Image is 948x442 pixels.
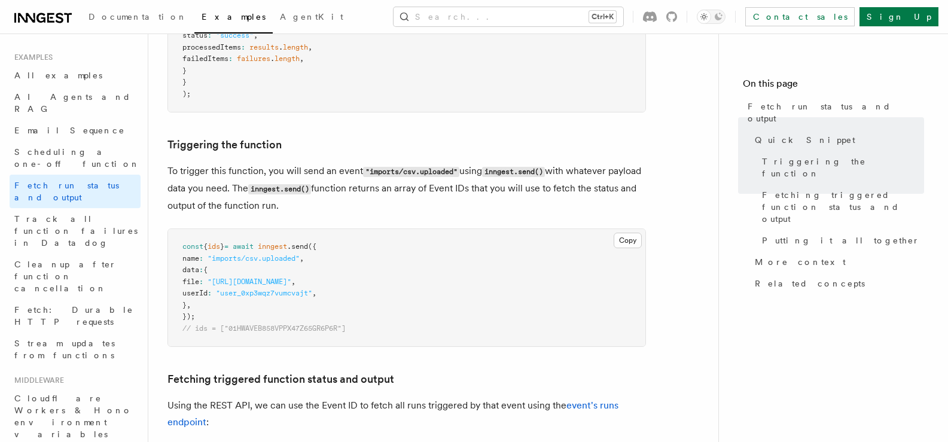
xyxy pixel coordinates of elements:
[14,92,131,114] span: AI Agents and RAG
[762,234,920,246] span: Putting it all together
[614,233,642,248] button: Copy
[300,254,304,263] span: ,
[270,54,275,63] span: .
[182,289,208,297] span: userId
[14,71,102,80] span: All examples
[755,134,855,146] span: Quick Snippet
[287,242,308,251] span: .send
[279,43,283,51] span: .
[10,333,141,366] a: Stream updates from functions
[208,31,212,39] span: :
[745,7,855,26] a: Contact sales
[182,254,199,263] span: name
[10,208,141,254] a: Track all function failures in Datadog
[89,12,187,22] span: Documentation
[273,4,350,32] a: AgentKit
[363,167,459,177] code: "imports/csv.uploaded"
[208,278,291,286] span: "[URL][DOMAIN_NAME]"
[743,77,924,96] h4: On this page
[199,254,203,263] span: :
[10,141,141,175] a: Scheduling a one-off function
[755,278,865,289] span: Related concepts
[859,7,938,26] a: Sign Up
[291,278,295,286] span: ,
[14,305,133,327] span: Fetch: Durable HTTP requests
[233,242,254,251] span: await
[167,136,282,153] a: Triggering the function
[182,324,346,333] span: // ids = ["01HWAVEB858VPPX47Z65GR6P6R"]
[241,43,245,51] span: :
[394,7,623,26] button: Search...Ctrl+K
[743,96,924,129] a: Fetch run status and output
[697,10,726,24] button: Toggle dark mode
[10,120,141,141] a: Email Sequence
[300,54,304,63] span: ,
[249,43,279,51] span: results
[10,254,141,299] a: Cleanup after function cancellation
[308,242,316,251] span: ({
[10,376,64,385] span: Middleware
[312,289,316,297] span: ,
[182,278,199,286] span: file
[750,251,924,273] a: More context
[228,54,233,63] span: :
[202,12,266,22] span: Examples
[167,163,646,214] p: To trigger this function, you will send an event using with whatever payload data you need. The f...
[167,397,646,431] p: Using the REST API, we can use the Event ID to fetch all runs triggered by that event using the :
[199,266,203,274] span: :
[755,256,846,268] span: More context
[589,11,616,23] kbd: Ctrl+K
[187,301,191,309] span: ,
[482,167,545,177] code: inngest.send()
[182,78,187,86] span: }
[199,278,203,286] span: :
[182,301,187,309] span: }
[10,175,141,208] a: Fetch run status and output
[757,151,924,184] a: Triggering the function
[283,43,308,51] span: length
[254,31,258,39] span: ,
[182,266,199,274] span: data
[182,54,228,63] span: failedItems
[14,126,125,135] span: Email Sequence
[182,43,241,51] span: processedItems
[208,254,300,263] span: "imports/csv.uploaded"
[182,90,191,98] span: );
[194,4,273,33] a: Examples
[757,230,924,251] a: Putting it all together
[748,100,924,124] span: Fetch run status and output
[14,181,119,202] span: Fetch run status and output
[208,289,212,297] span: :
[237,54,270,63] span: failures
[167,371,394,388] a: Fetching triggered function status and output
[10,53,53,62] span: Examples
[750,273,924,294] a: Related concepts
[14,214,138,248] span: Track all function failures in Datadog
[220,242,224,251] span: }
[275,54,300,63] span: length
[757,184,924,230] a: Fetching triggered function status and output
[308,43,312,51] span: ,
[14,260,117,293] span: Cleanup after function cancellation
[224,242,228,251] span: =
[10,299,141,333] a: Fetch: Durable HTTP requests
[81,4,194,32] a: Documentation
[203,266,208,274] span: {
[10,86,141,120] a: AI Agents and RAG
[750,129,924,151] a: Quick Snippet
[762,189,924,225] span: Fetching triggered function status and output
[248,184,311,194] code: inngest.send()
[216,31,254,39] span: "success"
[182,31,208,39] span: status
[182,66,187,75] span: }
[182,242,203,251] span: const
[203,242,208,251] span: {
[208,242,220,251] span: ids
[14,339,115,360] span: Stream updates from functions
[216,289,312,297] span: "user_0xp3wqz7vumcvajt"
[14,147,140,169] span: Scheduling a one-off function
[10,65,141,86] a: All examples
[258,242,287,251] span: inngest
[14,394,132,439] span: Cloudflare Workers & Hono environment variables
[762,156,924,179] span: Triggering the function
